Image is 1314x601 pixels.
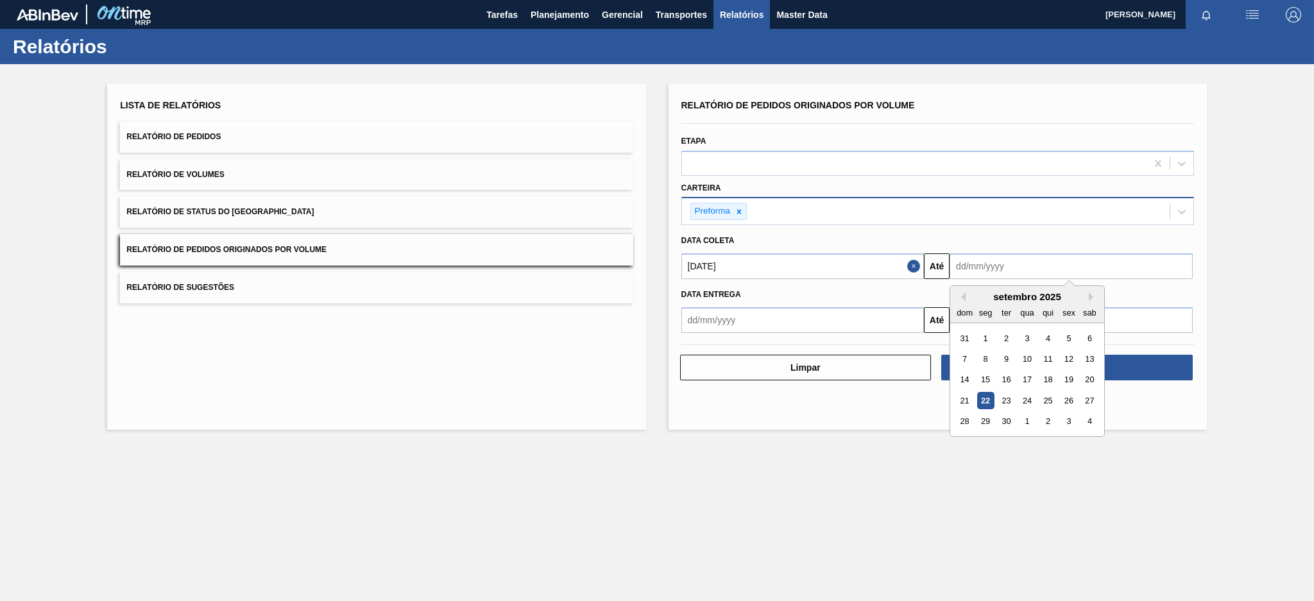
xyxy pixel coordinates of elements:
img: TNhmsLtSVTkK8tSr43FrP2fwEKptu5GPRR3wAAAABJRU5ErkJggg== [17,9,78,21]
img: Logout [1286,7,1301,22]
span: Relatório de Pedidos [126,132,221,141]
div: Choose terça-feira, 23 de setembro de 2025 [998,392,1015,409]
button: Relatório de Status do [GEOGRAPHIC_DATA] [120,196,633,228]
button: Relatório de Pedidos [120,121,633,153]
div: Choose terça-feira, 16 de setembro de 2025 [998,371,1015,389]
div: Choose sexta-feira, 19 de setembro de 2025 [1060,371,1077,389]
div: setembro 2025 [950,291,1104,302]
img: userActions [1245,7,1260,22]
h1: Relatórios [13,39,241,54]
div: Choose quarta-feira, 24 de setembro de 2025 [1019,392,1036,409]
input: dd/mm/yyyy [681,307,925,333]
span: Lista de Relatórios [120,100,221,110]
div: Choose segunda-feira, 29 de setembro de 2025 [977,413,994,430]
div: Choose terça-feira, 30 de setembro de 2025 [998,413,1015,430]
span: Master Data [776,7,827,22]
button: Next Month [1089,292,1098,301]
div: Choose sábado, 27 de setembro de 2025 [1081,392,1098,409]
div: Choose sábado, 6 de setembro de 2025 [1081,330,1098,347]
button: Limpar [680,355,932,380]
input: dd/mm/yyyy [681,253,925,279]
span: Relatório de Status do [GEOGRAPHIC_DATA] [126,207,314,216]
div: Choose quinta-feira, 2 de outubro de 2025 [1039,413,1057,430]
label: Etapa [681,137,706,146]
div: month 2025-09 [954,328,1100,432]
div: sab [1081,304,1098,321]
div: Choose sábado, 13 de setembro de 2025 [1081,350,1098,368]
span: Relatórios [720,7,764,22]
button: Close [907,253,924,279]
div: Choose segunda-feira, 15 de setembro de 2025 [977,371,994,389]
div: Choose domingo, 14 de setembro de 2025 [956,371,973,389]
div: Choose quinta-feira, 11 de setembro de 2025 [1039,350,1057,368]
div: Choose sexta-feira, 5 de setembro de 2025 [1060,330,1077,347]
div: Choose domingo, 31 de agosto de 2025 [956,330,973,347]
div: Choose quinta-feira, 4 de setembro de 2025 [1039,330,1057,347]
button: Previous Month [957,292,966,301]
div: Preforma [691,203,733,219]
div: dom [956,304,973,321]
button: Notificações [1186,6,1227,24]
button: Até [924,253,950,279]
div: qui [1039,304,1057,321]
div: Choose terça-feira, 2 de setembro de 2025 [998,330,1015,347]
span: Data coleta [681,236,735,245]
button: Relatório de Volumes [120,159,633,190]
button: Download [941,355,1193,380]
span: Relatório de Volumes [126,170,224,179]
div: Choose terça-feira, 9 de setembro de 2025 [998,350,1015,368]
span: Relatório de Pedidos Originados por Volume [681,100,915,110]
div: Choose sexta-feira, 26 de setembro de 2025 [1060,392,1077,409]
div: Choose sexta-feira, 3 de outubro de 2025 [1060,413,1077,430]
span: Relatório de Pedidos Originados por Volume [126,245,327,254]
div: Choose quarta-feira, 17 de setembro de 2025 [1019,371,1036,389]
div: Choose sábado, 20 de setembro de 2025 [1081,371,1098,389]
div: seg [977,304,994,321]
span: Planejamento [531,7,589,22]
div: Choose domingo, 21 de setembro de 2025 [956,392,973,409]
div: Choose sexta-feira, 12 de setembro de 2025 [1060,350,1077,368]
span: Gerencial [602,7,643,22]
div: sex [1060,304,1077,321]
div: Choose domingo, 28 de setembro de 2025 [956,413,973,430]
span: Data entrega [681,290,741,299]
button: Relatório de Pedidos Originados por Volume [120,234,633,266]
div: Choose quarta-feira, 1 de outubro de 2025 [1019,413,1036,430]
div: Choose quinta-feira, 18 de setembro de 2025 [1039,371,1057,389]
div: Choose segunda-feira, 22 de setembro de 2025 [977,392,994,409]
span: Transportes [656,7,707,22]
span: Tarefas [486,7,518,22]
div: Choose quinta-feira, 25 de setembro de 2025 [1039,392,1057,409]
div: Choose domingo, 7 de setembro de 2025 [956,350,973,368]
div: Choose sábado, 4 de outubro de 2025 [1081,413,1098,430]
div: Choose segunda-feira, 1 de setembro de 2025 [977,330,994,347]
div: qua [1019,304,1036,321]
label: Carteira [681,183,721,192]
div: Choose quarta-feira, 3 de setembro de 2025 [1019,330,1036,347]
button: Até [924,307,950,333]
input: dd/mm/yyyy [950,253,1193,279]
div: ter [998,304,1015,321]
button: Relatório de Sugestões [120,272,633,303]
div: Choose quarta-feira, 10 de setembro de 2025 [1019,350,1036,368]
div: Choose segunda-feira, 8 de setembro de 2025 [977,350,994,368]
span: Relatório de Sugestões [126,283,234,292]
